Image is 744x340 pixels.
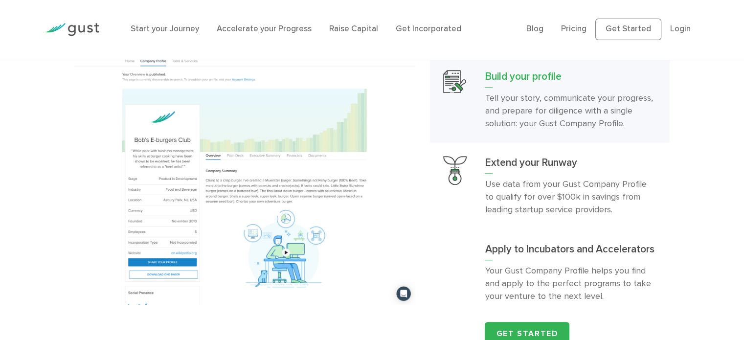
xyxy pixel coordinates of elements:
a: Extend Your RunwayExtend your RunwayUse data from your Gust Company Profile to qualify for over $... [430,143,670,229]
a: Get Started [595,19,661,40]
h3: Build your profile [485,70,656,88]
img: Extend Your Runway [443,156,466,185]
p: Tell your story, communicate your progress, and prepare for diligence with a single solution: you... [485,92,656,130]
a: Login [670,24,691,34]
img: Build Your Profile [443,70,466,93]
p: Your Gust Company Profile helps you find and apply to the perfect programs to take your venture t... [485,265,656,303]
a: Pricing [561,24,586,34]
a: Get Incorporated [396,24,461,34]
a: Blog [526,24,543,34]
a: Start your Journey [131,24,199,34]
a: Build Your ProfileBuild your profileTell your story, communicate your progress, and prepare for d... [430,57,670,143]
img: Build your profile [74,43,416,304]
a: Accelerate your Progress [217,24,312,34]
h3: Apply to Incubators and Accelerators [485,243,656,260]
p: Use data from your Gust Company Profile to qualify for over $100k in savings from leading startup... [485,178,656,216]
a: Apply To Incubators And AcceleratorsApply to Incubators and AcceleratorsYour Gust Company Profile... [430,229,670,316]
img: Gust Logo [45,23,99,36]
a: Raise Capital [329,24,378,34]
h3: Extend your Runway [485,156,656,174]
